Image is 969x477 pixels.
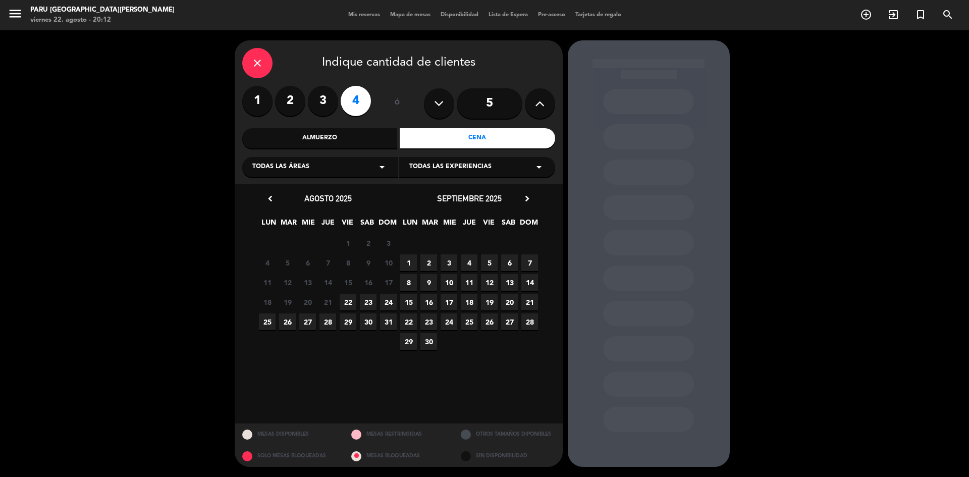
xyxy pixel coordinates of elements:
[360,313,376,330] span: 30
[279,294,296,310] span: 19
[520,217,536,233] span: DOM
[461,313,477,330] span: 25
[453,423,563,445] div: OTROS TAMAÑOS DIPONIBLES
[360,254,376,271] span: 9
[8,6,23,21] i: menu
[340,313,356,330] span: 29
[461,274,477,291] span: 11
[299,313,316,330] span: 27
[400,333,417,350] span: 29
[260,217,277,233] span: LUN
[483,12,533,18] span: Lista de Espera
[265,193,276,204] i: chevron_left
[319,274,336,291] span: 14
[340,254,356,271] span: 8
[242,48,555,78] div: Indique cantidad de clientes
[381,86,414,121] div: ó
[259,254,276,271] span: 4
[461,217,477,233] span: JUE
[400,274,417,291] span: 8
[380,313,397,330] span: 31
[521,294,538,310] span: 21
[360,235,376,251] span: 2
[308,86,338,116] label: 3
[481,313,498,330] span: 26
[887,9,899,21] i: exit_to_app
[420,254,437,271] span: 2
[242,128,398,148] div: Almuerzo
[380,274,397,291] span: 17
[400,128,555,148] div: Cena
[339,217,356,233] span: VIE
[402,217,418,233] span: LUN
[441,274,457,291] span: 10
[441,217,458,233] span: MIE
[461,294,477,310] span: 18
[420,333,437,350] span: 30
[481,274,498,291] span: 12
[259,274,276,291] span: 11
[914,9,927,21] i: turned_in_not
[299,294,316,310] span: 20
[481,294,498,310] span: 19
[380,235,397,251] span: 3
[280,217,297,233] span: MAR
[441,294,457,310] span: 17
[359,217,375,233] span: SAB
[420,294,437,310] span: 16
[461,254,477,271] span: 4
[300,217,316,233] span: MIE
[30,15,175,25] div: viernes 22. agosto - 20:12
[521,274,538,291] span: 14
[319,294,336,310] span: 21
[259,313,276,330] span: 25
[860,9,872,21] i: add_circle_outline
[30,5,175,15] div: Paru [GEOGRAPHIC_DATA][PERSON_NAME]
[570,12,626,18] span: Tarjetas de regalo
[376,161,388,173] i: arrow_drop_down
[501,313,518,330] span: 27
[385,12,436,18] span: Mapa de mesas
[360,274,376,291] span: 16
[275,86,305,116] label: 2
[441,313,457,330] span: 24
[259,294,276,310] span: 18
[501,274,518,291] span: 13
[299,254,316,271] span: 6
[480,217,497,233] span: VIE
[942,9,954,21] i: search
[533,12,570,18] span: Pre-acceso
[380,294,397,310] span: 24
[344,445,453,467] div: MESAS BLOQUEADAS
[420,274,437,291] span: 9
[304,193,352,203] span: agosto 2025
[235,423,344,445] div: MESAS DISPONIBLES
[500,217,517,233] span: SAB
[379,217,395,233] span: DOM
[453,445,563,467] div: SIN DISPONIBILIDAD
[319,313,336,330] span: 28
[251,57,263,69] i: close
[344,423,453,445] div: MESAS RESTRINGIDAS
[441,254,457,271] span: 3
[501,254,518,271] span: 6
[521,254,538,271] span: 7
[481,254,498,271] span: 5
[235,445,344,467] div: SOLO MESAS BLOQUEADAS
[341,86,371,116] label: 4
[400,313,417,330] span: 22
[521,313,538,330] span: 28
[360,294,376,310] span: 23
[279,313,296,330] span: 26
[319,217,336,233] span: JUE
[409,162,492,172] span: Todas las experiencias
[319,254,336,271] span: 7
[420,313,437,330] span: 23
[279,274,296,291] span: 12
[252,162,309,172] span: Todas las áreas
[343,12,385,18] span: Mis reservas
[8,6,23,25] button: menu
[340,274,356,291] span: 15
[400,254,417,271] span: 1
[501,294,518,310] span: 20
